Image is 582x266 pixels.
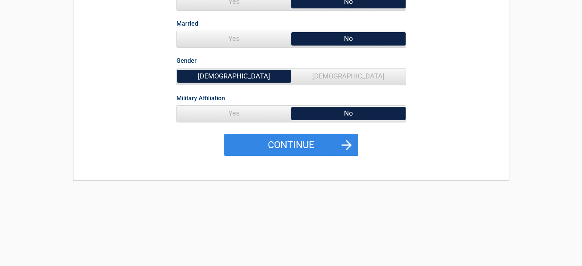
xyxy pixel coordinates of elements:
[291,31,406,46] span: No
[177,69,291,84] span: [DEMOGRAPHIC_DATA]
[177,106,291,121] span: Yes
[291,106,406,121] span: No
[176,93,225,103] label: Military Affiliation
[177,31,291,46] span: Yes
[176,55,197,66] label: Gender
[176,18,198,29] label: Married
[224,134,358,156] button: Continue
[291,69,406,84] span: [DEMOGRAPHIC_DATA]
